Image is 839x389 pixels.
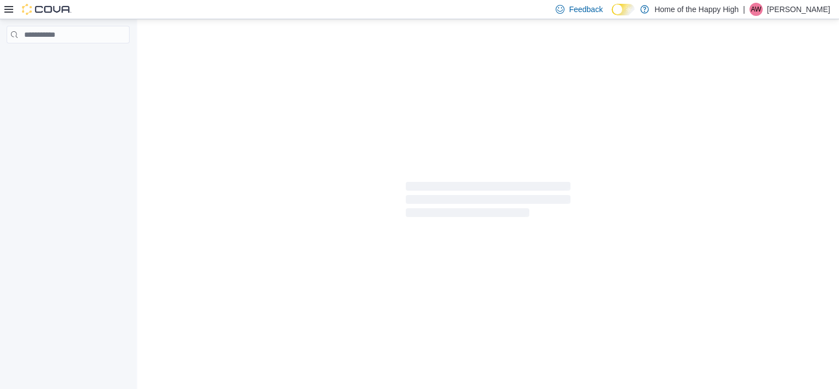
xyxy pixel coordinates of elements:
p: [PERSON_NAME] [767,3,830,16]
span: Feedback [569,4,602,15]
img: Cova [22,4,71,15]
span: AW [751,3,761,16]
span: Loading [406,184,570,219]
nav: Complex example [7,46,130,72]
div: Abby Whitson [749,3,763,16]
input: Dark Mode [612,4,635,15]
p: | [743,3,745,16]
p: Home of the Happy High [655,3,739,16]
